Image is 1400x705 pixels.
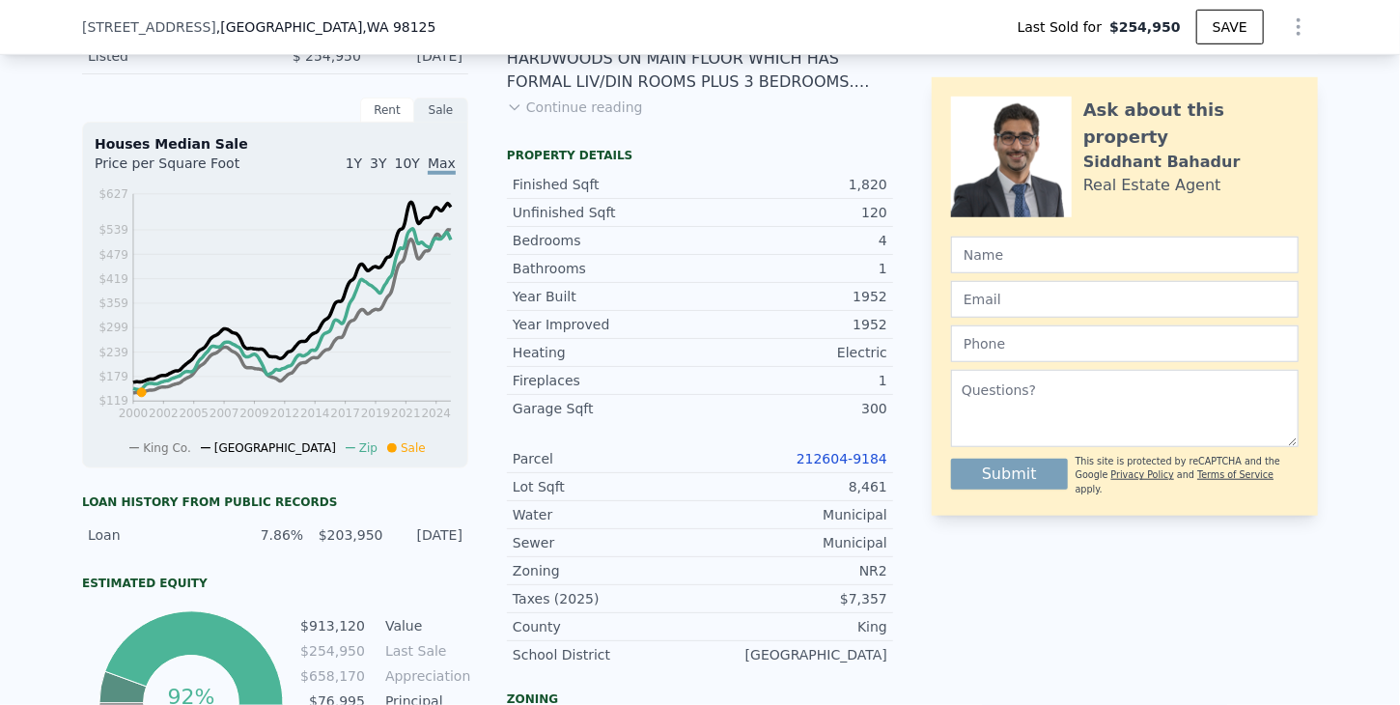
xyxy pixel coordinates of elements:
tspan: $627 [98,187,128,201]
tspan: 2005 [179,407,209,420]
div: Real Estate Agent [1083,174,1221,197]
td: Last Sale [381,640,468,662]
span: $ 254,950 [293,48,361,64]
tspan: $179 [98,370,128,383]
div: Fireplaces [513,371,700,390]
tspan: $119 [98,395,128,409]
td: Appreciation [381,665,468,687]
div: Taxes (2025) [513,589,700,608]
div: King [700,617,887,636]
div: 4 [700,231,887,250]
div: 1 [700,259,887,278]
span: Zip [359,441,378,455]
div: Unfinished Sqft [513,203,700,222]
div: 300 [700,399,887,418]
div: Parcel [513,449,700,468]
div: Sale [414,98,468,123]
tspan: 2012 [270,407,300,420]
span: 1Y [346,155,362,171]
td: $913,120 [299,615,366,636]
div: 1,820 [700,175,887,194]
div: Property details [507,148,893,163]
span: [GEOGRAPHIC_DATA] [214,441,336,455]
div: 7.86% [236,525,303,545]
div: Bedrooms [513,231,700,250]
div: Finished Sqft [513,175,700,194]
td: $254,950 [299,640,366,662]
tspan: 2017 [330,407,360,420]
div: Municipal [700,505,887,524]
button: SAVE [1196,10,1264,44]
tspan: $539 [98,223,128,237]
div: Heating [513,343,700,362]
div: Zoning [513,561,700,580]
span: Sale [401,441,426,455]
div: County [513,617,700,636]
div: Siddhant Bahadur [1083,151,1241,174]
div: School District [513,645,700,664]
span: [STREET_ADDRESS] [82,17,216,37]
div: Year Improved [513,315,700,334]
tspan: 2007 [210,407,239,420]
input: Phone [951,325,1299,362]
div: Sewer [513,533,700,552]
span: Max [428,155,456,175]
tspan: 2000 [119,407,149,420]
div: Water [513,505,700,524]
span: $254,950 [1109,17,1181,37]
div: NR2 [700,561,887,580]
div: 120 [700,203,887,222]
div: Rent [360,98,414,123]
tspan: 2024 [422,407,452,420]
input: Email [951,281,1299,318]
tspan: 2009 [239,407,269,420]
button: Submit [951,459,1068,490]
div: [DATE] [395,525,462,545]
div: Loan [88,525,224,545]
div: Garage Sqft [513,399,700,418]
div: Year Built [513,287,700,306]
div: Bathrooms [513,259,700,278]
div: [DATE] [377,46,462,66]
div: Loan history from public records [82,494,468,510]
div: 1 [700,371,887,390]
div: 1952 [700,287,887,306]
div: $203,950 [315,525,382,545]
span: , WA 98125 [362,19,435,35]
td: $658,170 [299,665,366,687]
tspan: 2021 [391,407,421,420]
div: Houses Median Sale [95,134,456,154]
button: Show Options [1279,8,1318,46]
div: [GEOGRAPHIC_DATA] [700,645,887,664]
tspan: 2019 [361,407,391,420]
tspan: $419 [98,272,128,286]
div: This site is protected by reCAPTCHA and the Google and apply. [1076,455,1299,496]
input: Name [951,237,1299,273]
div: Estimated Equity [82,576,468,591]
a: Privacy Policy [1111,469,1174,480]
span: , [GEOGRAPHIC_DATA] [216,17,436,37]
div: Municipal [700,533,887,552]
tspan: $479 [98,248,128,262]
tspan: 2014 [300,407,330,420]
div: Electric [700,343,887,362]
div: $7,357 [700,589,887,608]
tspan: 2002 [149,407,179,420]
a: 212604-9184 [797,451,887,466]
td: Value [381,615,468,636]
div: 8,461 [700,477,887,496]
tspan: $299 [98,322,128,335]
div: 1952 [700,315,887,334]
span: 3Y [370,155,386,171]
button: Continue reading [507,98,643,117]
tspan: $359 [98,296,128,310]
tspan: $239 [98,346,128,359]
span: 10Y [395,155,420,171]
div: Ask about this property [1083,97,1299,151]
span: King Co. [143,441,191,455]
a: Terms of Service [1197,469,1274,480]
div: Price per Square Foot [95,154,275,184]
div: Lot Sqft [513,477,700,496]
span: Last Sold for [1018,17,1110,37]
div: Listed [88,46,260,66]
